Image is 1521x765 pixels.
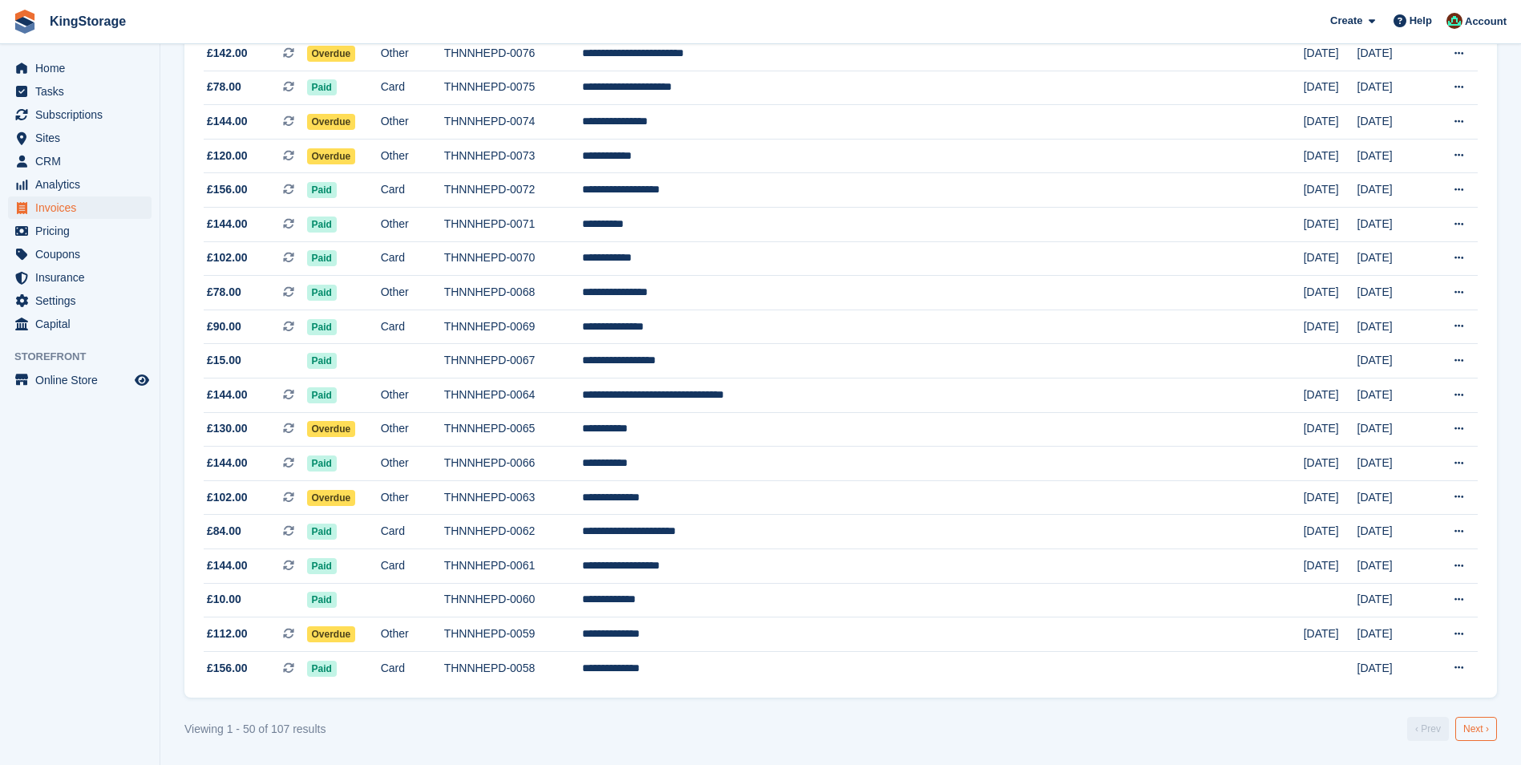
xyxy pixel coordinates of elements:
[35,196,131,219] span: Invoices
[444,651,583,685] td: THNNHEPD-0058
[207,387,248,403] span: £144.00
[381,549,444,584] td: Card
[43,8,132,34] a: KingStorage
[307,148,356,164] span: Overdue
[1455,717,1497,741] a: Next
[132,370,152,390] a: Preview store
[1404,717,1500,741] nav: Pages
[1357,515,1427,549] td: [DATE]
[207,216,248,233] span: £144.00
[1304,105,1357,140] td: [DATE]
[1357,480,1427,515] td: [DATE]
[8,313,152,335] a: menu
[381,71,444,105] td: Card
[307,250,337,266] span: Paid
[307,592,337,608] span: Paid
[35,369,131,391] span: Online Store
[444,37,583,71] td: THNNHEPD-0076
[184,721,326,738] div: Viewing 1 - 50 of 107 results
[381,617,444,652] td: Other
[381,241,444,276] td: Card
[1357,344,1427,378] td: [DATE]
[207,660,248,677] span: £156.00
[444,617,583,652] td: THNNHEPD-0059
[207,148,248,164] span: £120.00
[444,480,583,515] td: THNNHEPD-0063
[207,352,241,369] span: £15.00
[35,103,131,126] span: Subscriptions
[1304,447,1357,481] td: [DATE]
[444,241,583,276] td: THNNHEPD-0070
[207,591,241,608] span: £10.00
[444,549,583,584] td: THNNHEPD-0061
[381,447,444,481] td: Other
[1357,583,1427,617] td: [DATE]
[444,208,583,242] td: THNNHEPD-0071
[381,276,444,310] td: Other
[381,208,444,242] td: Other
[1410,13,1432,29] span: Help
[1304,241,1357,276] td: [DATE]
[35,150,131,172] span: CRM
[444,105,583,140] td: THNNHEPD-0074
[207,557,248,574] span: £144.00
[1304,37,1357,71] td: [DATE]
[35,266,131,289] span: Insurance
[1357,208,1427,242] td: [DATE]
[444,71,583,105] td: THNNHEPD-0075
[381,480,444,515] td: Other
[307,421,356,437] span: Overdue
[1357,310,1427,344] td: [DATE]
[1304,208,1357,242] td: [DATE]
[1304,412,1357,447] td: [DATE]
[8,57,152,79] a: menu
[1357,651,1427,685] td: [DATE]
[307,285,337,301] span: Paid
[444,276,583,310] td: THNNHEPD-0068
[381,651,444,685] td: Card
[307,114,356,130] span: Overdue
[35,243,131,265] span: Coupons
[381,37,444,71] td: Other
[1407,717,1449,741] a: Previous
[207,318,241,335] span: £90.00
[307,626,356,642] span: Overdue
[307,46,356,62] span: Overdue
[307,182,337,198] span: Paid
[207,523,241,540] span: £84.00
[307,558,337,574] span: Paid
[35,127,131,149] span: Sites
[444,447,583,481] td: THNNHEPD-0066
[1357,173,1427,208] td: [DATE]
[8,289,152,312] a: menu
[207,79,241,95] span: £78.00
[8,196,152,219] a: menu
[1357,617,1427,652] td: [DATE]
[207,113,248,130] span: £144.00
[207,45,248,62] span: £142.00
[35,220,131,242] span: Pricing
[1304,71,1357,105] td: [DATE]
[1357,412,1427,447] td: [DATE]
[1304,173,1357,208] td: [DATE]
[444,344,583,378] td: THNNHEPD-0067
[8,220,152,242] a: menu
[1357,37,1427,71] td: [DATE]
[307,353,337,369] span: Paid
[307,490,356,506] span: Overdue
[444,515,583,549] td: THNNHEPD-0062
[207,489,248,506] span: £102.00
[444,173,583,208] td: THNNHEPD-0072
[207,249,248,266] span: £102.00
[1304,310,1357,344] td: [DATE]
[1357,447,1427,481] td: [DATE]
[1304,276,1357,310] td: [DATE]
[35,173,131,196] span: Analytics
[8,127,152,149] a: menu
[444,378,583,413] td: THNNHEPD-0064
[13,10,37,34] img: stora-icon-8386f47178a22dfd0bd8f6a31ec36ba5ce8667c1dd55bd0f319d3a0aa187defe.svg
[207,181,248,198] span: £156.00
[381,310,444,344] td: Card
[381,378,444,413] td: Other
[1357,71,1427,105] td: [DATE]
